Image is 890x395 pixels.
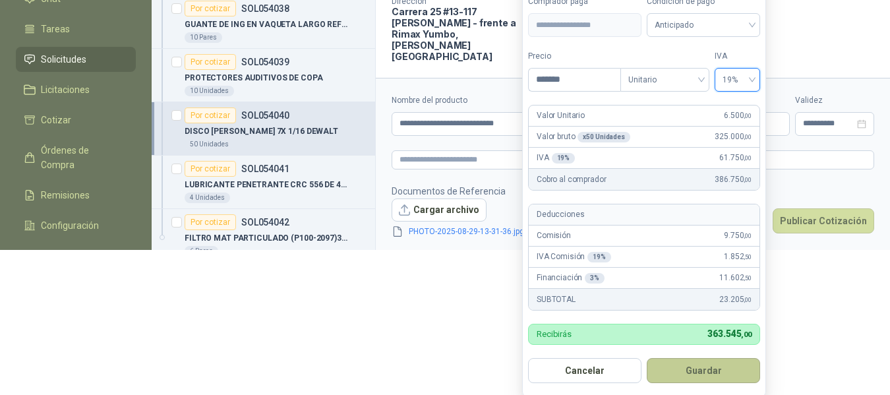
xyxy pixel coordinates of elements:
p: IVA [537,152,575,164]
div: Por cotizar [185,1,236,16]
p: DISCO [PERSON_NAME] 7X 1/16 DEWALT [185,125,338,138]
a: Configuración [16,213,136,238]
a: Por cotizarSOL054040DISCO [PERSON_NAME] 7X 1/16 DEWALT50 Unidades [152,102,375,156]
span: 19% [723,70,752,90]
span: ,00 [744,176,752,183]
span: ,00 [744,112,752,119]
span: 11.602 [719,272,752,284]
button: Guardar [647,358,760,383]
span: Manuales y ayuda [41,249,116,263]
p: SUBTOTAL [537,293,576,306]
p: GUANTE DE ING EN VAQUETA LARGO REFORZADO [185,18,349,31]
p: Recibirás [537,330,572,338]
p: Cobro al comprador [537,173,606,186]
span: Cotizar [41,113,71,127]
p: SOL054039 [241,57,289,67]
span: Configuración [41,218,99,233]
div: 3 % [585,273,605,284]
button: Publicar Cotización [773,208,874,233]
span: Licitaciones [41,82,90,97]
div: 10 Pares [185,32,222,43]
a: Órdenes de Compra [16,138,136,177]
div: 50 Unidades [185,139,234,150]
button: Cancelar [528,358,641,383]
span: ,50 [744,253,752,260]
p: PROTECTORES AUDITIVOS DE COPA [185,72,323,84]
a: Por cotizarSOL054039PROTECTORES AUDITIVOS DE COPA10 Unidades [152,49,375,102]
span: Remisiones [41,188,90,202]
div: Por cotizar [185,161,236,177]
span: Anticipado [655,15,752,35]
label: IVA [715,50,760,63]
p: Deducciones [537,208,584,221]
a: Licitaciones [16,77,136,102]
div: 6 Pares [185,246,218,257]
p: Valor Unitario [537,109,585,122]
div: 19 % [552,153,576,164]
span: 325.000 [715,131,752,143]
span: ,00 [744,154,752,162]
span: Unitario [628,70,701,90]
div: Cotizaciones [392,75,446,90]
div: 19 % [587,252,611,262]
p: Carrera 25 #13-117 [PERSON_NAME] - frente a Rimax Yumbo , [PERSON_NAME][GEOGRAPHIC_DATA] [392,6,533,62]
div: Actividad [467,75,506,90]
div: 4 Unidades [185,193,230,203]
span: Tareas [41,22,70,36]
div: Por cotizar [185,214,236,230]
p: Valor bruto [537,131,630,143]
p: SOL054040 [241,111,289,120]
span: 1.852 [724,251,752,263]
p: IVA Comisión [537,251,611,263]
a: Cotizar [16,107,136,133]
a: Solicitudes [16,47,136,72]
a: Por cotizarSOL054041LUBRICANTE PENETRANTE CRC 556 DE 400ML4 Unidades [152,156,375,209]
span: 23.205 [719,293,752,306]
div: Por cotizar [185,107,236,123]
span: Órdenes de Compra [41,143,123,172]
p: SOL054038 [241,4,289,13]
span: ,00 [744,133,752,140]
span: ,50 [744,274,752,282]
span: ,00 [744,296,752,303]
p: SOL054041 [241,164,289,173]
div: 10 Unidades [185,86,234,96]
div: x 50 Unidades [578,132,630,142]
button: Cargar archivo [392,198,487,222]
a: Manuales y ayuda [16,243,136,268]
span: 9.750 [724,229,752,242]
p: Comisión [537,229,571,242]
label: Precio [528,50,620,63]
span: ,00 [741,330,752,339]
span: 6.500 [724,109,752,122]
a: PHOTO-2025-08-29-13-31-36.jpg [403,226,529,238]
span: 386.750 [715,173,752,186]
p: Documentos de Referencia [392,184,545,198]
a: Por cotizarSOL054042FILTRO MAT PARTICULADO (P100-2097)3M (PAR)6 Pares [152,209,375,262]
span: Solicitudes [41,52,86,67]
label: Validez [795,94,874,107]
p: Financiación [537,272,605,284]
span: 363.545 [707,328,752,339]
p: FILTRO MAT PARTICULADO (P100-2097)3M (PAR) [185,232,349,245]
label: Nombre del producto [392,94,606,107]
a: Remisiones [16,183,136,208]
span: 61.750 [719,152,752,164]
p: SOL054042 [241,218,289,227]
div: Por cotizar [185,54,236,70]
a: Tareas [16,16,136,42]
p: LUBRICANTE PENETRANTE CRC 556 DE 400ML [185,179,349,191]
span: ,00 [744,232,752,239]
